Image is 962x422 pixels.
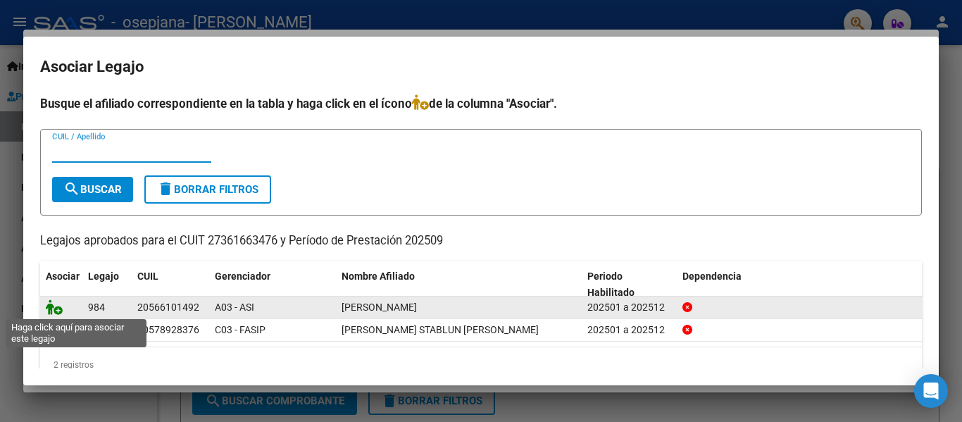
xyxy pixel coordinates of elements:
[587,299,671,316] div: 202501 a 202512
[215,302,254,313] span: A03 - ASI
[40,232,922,250] p: Legajos aprobados para el CUIT 27361663476 y Período de Prestación 202509
[88,302,105,313] span: 984
[82,261,132,308] datatable-header-cell: Legajo
[137,299,199,316] div: 20566101492
[677,261,923,308] datatable-header-cell: Dependencia
[342,302,417,313] span: PONS LUCA NICOLAS
[342,271,415,282] span: Nombre Afiliado
[137,271,158,282] span: CUIL
[88,324,111,335] span: 1043
[587,322,671,338] div: 202501 a 202512
[587,271,635,298] span: Periodo Habilitado
[336,261,582,308] datatable-header-cell: Nombre Afiliado
[682,271,742,282] span: Dependencia
[40,347,922,383] div: 2 registros
[46,271,80,282] span: Asociar
[914,374,948,408] div: Open Intercom Messenger
[40,54,922,80] h2: Asociar Legajo
[137,322,199,338] div: 20578928376
[88,271,119,282] span: Legajo
[215,324,266,335] span: C03 - FASIP
[40,94,922,113] h4: Busque el afiliado correspondiente en la tabla y haga click en el ícono de la columna "Asociar".
[157,180,174,197] mat-icon: delete
[209,261,336,308] datatable-header-cell: Gerenciador
[63,183,122,196] span: Buscar
[52,177,133,202] button: Buscar
[144,175,271,204] button: Borrar Filtros
[582,261,677,308] datatable-header-cell: Periodo Habilitado
[342,324,539,335] span: MARTINEZ STABLUN MATEO JULIAN
[215,271,270,282] span: Gerenciador
[132,261,209,308] datatable-header-cell: CUIL
[157,183,258,196] span: Borrar Filtros
[40,261,82,308] datatable-header-cell: Asociar
[63,180,80,197] mat-icon: search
